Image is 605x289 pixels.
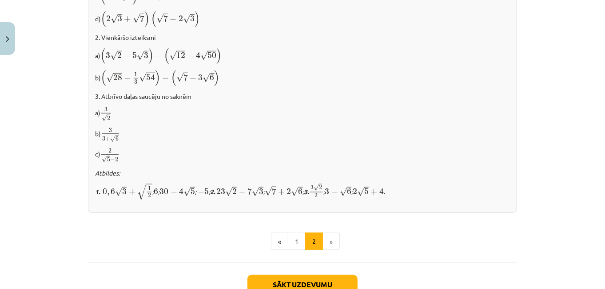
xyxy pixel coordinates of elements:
span: 2 [319,185,322,190]
span: 6 [210,74,215,81]
button: 2 [305,233,323,250]
span: 6 [154,188,158,195]
span: 0 [103,188,107,195]
span: 3 [102,137,105,141]
p: a) [95,47,510,64]
span: − [171,189,177,195]
span: √ [111,14,118,23]
span: 4 [196,52,200,59]
span: 7 [183,74,188,81]
i: ; ; ; [100,187,196,195]
span: √ [133,14,140,23]
span: 2 [107,116,110,121]
span: 30 [159,188,168,195]
span: 4 [379,188,384,195]
span: √ [252,187,259,196]
span: ( [100,48,106,64]
span: − [155,53,162,59]
span: − [331,189,338,195]
span: − [110,157,115,162]
span: 3 [106,52,110,59]
span: 3 [199,74,203,81]
span: 1 [148,186,151,191]
span: 3 [122,188,127,195]
span: 3 [310,185,314,190]
span: − [187,53,194,59]
span: 5 [191,188,195,195]
span: ( [164,48,169,64]
nav: Page navigation example [88,233,517,250]
p: . [95,183,510,200]
span: 7 [140,15,144,22]
span: ) [215,70,220,86]
span: √ [156,14,163,23]
span: + [105,137,110,141]
span: 5 [107,157,110,162]
span: 2 [232,188,237,195]
strong: 2. [210,187,215,195]
p: d) [95,11,510,27]
button: « [271,233,288,250]
span: 2 [287,188,291,195]
span: √ [169,51,176,60]
span: − [124,75,131,81]
span: − [198,189,204,195]
span: 2 [108,148,111,153]
p: 3. Atbrīvo daļas saucēju no saknēm [95,92,510,101]
span: ) [195,11,200,27]
i: ; ; [196,187,265,195]
span: , [107,191,109,196]
span: 54 [146,74,155,81]
span: 3 [325,188,330,195]
span: 3 [144,52,148,59]
span: ( [171,70,176,86]
p: b) [95,127,510,143]
span: √ [200,51,207,60]
span: √ [291,187,299,196]
span: √ [110,51,117,60]
span: 6 [347,188,351,195]
span: 2 [179,16,183,22]
span: ) [155,70,160,86]
span: 3 [118,16,122,22]
span: 1 [134,72,137,77]
span: 5 [204,188,209,195]
span: √ [137,51,144,60]
span: + [124,16,131,22]
span: √ [265,187,272,196]
span: 3 [190,16,195,22]
button: 1 [288,233,306,250]
span: √ [115,187,122,196]
span: ) [216,48,222,64]
p: с) [95,148,510,163]
span: 6 [299,188,303,195]
span: √ [106,73,113,82]
span: 50 [207,52,216,59]
span: − [239,189,245,195]
span: + [278,189,285,195]
span: √ [340,187,347,196]
span: 4 [179,188,183,195]
span: √ [203,73,210,82]
span: ) [144,11,150,27]
span: 7 [163,15,168,22]
span: √ [183,14,190,23]
span: 2 [353,188,357,195]
span: ) [148,48,154,64]
span: ( [101,11,106,27]
span: 7 [272,188,276,195]
span: 7 [247,188,252,195]
span: 3 [134,80,137,84]
span: 3 [109,128,112,133]
span: 3 [259,188,263,195]
span: 28 [113,74,122,81]
span: √ [314,184,319,191]
span: − [170,16,176,22]
span: + [129,189,135,195]
span: √ [137,184,146,200]
span: − [190,75,196,81]
span: √ [102,156,107,163]
p: a) [95,106,510,122]
span: − [123,53,130,59]
span: − [162,75,169,81]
